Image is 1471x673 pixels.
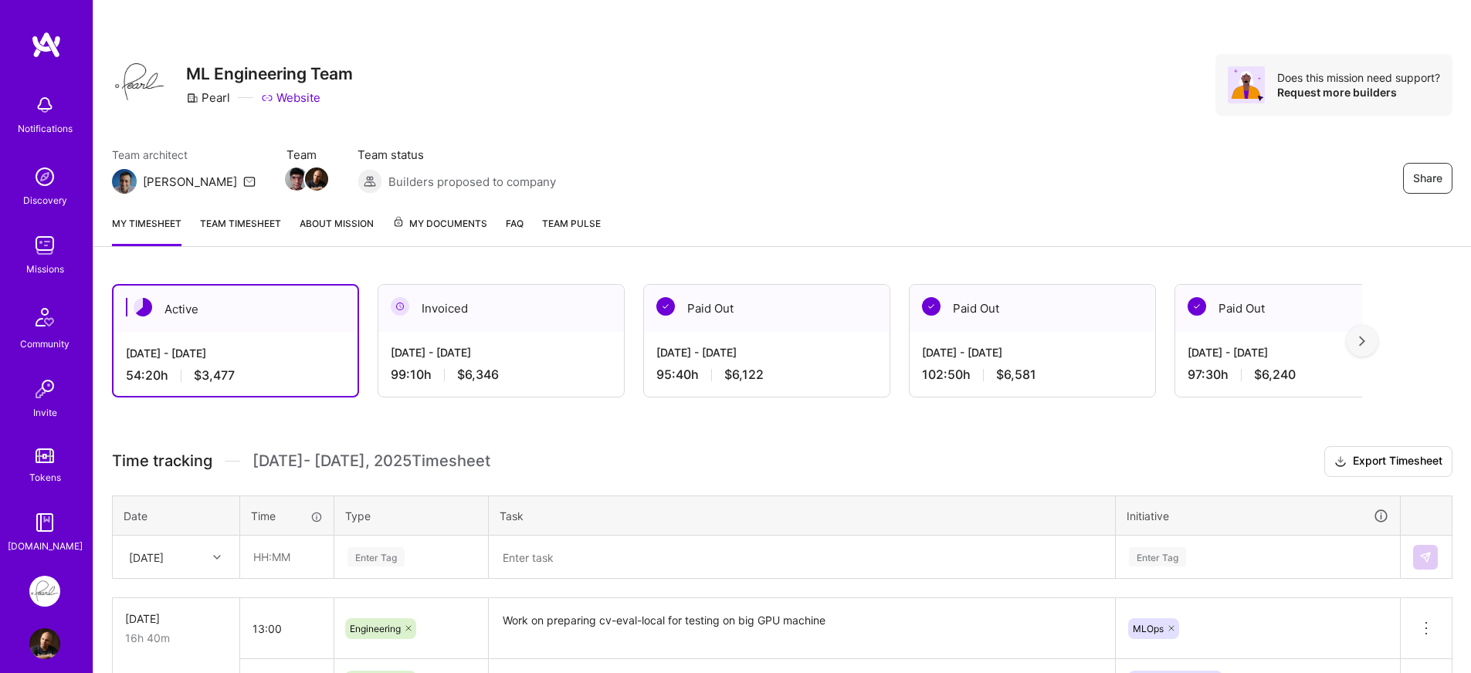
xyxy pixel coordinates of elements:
div: [DATE] - [DATE] [391,344,612,360]
span: Team architect [112,147,256,163]
a: Team Pulse [542,215,601,246]
span: Share [1413,171,1442,186]
div: Notifications [18,120,73,137]
span: Engineering [350,623,401,634]
span: $6,122 [724,367,764,383]
span: Team Pulse [542,218,601,229]
div: Paid Out [1175,285,1421,332]
a: My timesheet [112,215,181,246]
div: Community [20,336,69,352]
h3: ML Engineering Team [186,64,353,83]
img: Invoiced [391,297,409,316]
img: Active [134,298,152,316]
img: guide book [29,507,60,538]
div: Request more builders [1277,85,1440,100]
span: Builders proposed to company [388,174,556,190]
div: Time [251,508,323,524]
span: Team status [358,147,556,163]
span: $6,240 [1254,367,1296,383]
img: Paid Out [922,297,941,316]
div: [DATE] - [DATE] [656,344,877,360]
a: Website [261,90,320,106]
img: Team Member Avatar [305,167,328,191]
i: icon Download [1334,454,1347,470]
div: [DATE] - [DATE] [1188,344,1408,360]
img: Paid Out [1188,297,1206,316]
a: Team timesheet [200,215,281,246]
div: 99:10 h [391,367,612,383]
i: icon CompanyGray [186,92,198,104]
a: Team Member Avatar [307,166,327,192]
img: Avatar [1228,66,1265,103]
i: icon Mail [243,175,256,188]
div: 102:50 h [922,367,1143,383]
i: icon Chevron [213,553,221,561]
div: Pearl [186,90,230,106]
div: 54:20 h [126,367,345,384]
div: [DATE] [125,610,227,627]
span: My Documents [392,215,487,232]
a: FAQ [506,215,524,246]
img: Builders proposed to company [358,169,382,194]
div: Active [114,286,358,333]
img: bell [29,90,60,120]
img: User Avatar [29,628,60,659]
span: $3,477 [194,367,235,384]
img: logo [31,31,62,59]
a: User Avatar [25,628,64,659]
div: [DATE] - [DATE] [922,344,1143,360]
img: discovery [29,161,60,192]
div: 16h 40m [125,630,227,646]
div: 97:30 h [1188,367,1408,383]
img: Paid Out [656,297,675,316]
div: Enter Tag [1129,545,1186,569]
a: About Mission [300,215,374,246]
div: Tokens [29,469,61,485]
img: Community [26,299,63,336]
div: Missions [26,261,64,277]
img: Submit [1419,551,1432,563]
div: [DATE] [129,549,164,565]
button: Export Timesheet [1324,446,1452,477]
input: HH:MM [241,536,333,577]
th: Date [113,495,240,536]
div: Initiative [1127,507,1389,525]
div: Paid Out [910,285,1155,332]
th: Task [489,495,1116,536]
span: [DATE] - [DATE] , 2025 Timesheet [253,451,490,471]
img: Pearl: ML Engineering Team [29,576,60,607]
img: Team Member Avatar [285,167,308,191]
div: Discovery [23,192,67,208]
img: tokens [36,448,54,463]
th: Type [334,495,489,536]
span: $6,581 [996,367,1036,383]
div: Invoiced [378,285,624,332]
img: Company Logo [112,54,168,110]
img: right [1359,336,1365,347]
a: Pearl: ML Engineering Team [25,576,64,607]
span: Time tracking [112,451,212,471]
img: teamwork [29,230,60,261]
div: Invite [33,404,57,421]
img: Team Architect [112,169,137,194]
span: MLOps [1133,623,1164,634]
input: HH:MM [240,608,334,649]
div: Does this mission need support? [1277,70,1440,85]
span: Team [286,147,327,163]
span: $6,346 [457,367,499,383]
button: Share [1403,163,1452,194]
div: Paid Out [644,285,890,332]
div: [DOMAIN_NAME] [8,538,83,554]
div: 95:40 h [656,367,877,383]
a: My Documents [392,215,487,246]
textarea: Work on preparing cv-eval-local for testing on big GPU machine [490,600,1113,658]
div: [PERSON_NAME] [143,174,237,190]
div: [DATE] - [DATE] [126,345,345,361]
div: Enter Tag [347,545,405,569]
a: Team Member Avatar [286,166,307,192]
img: Invite [29,374,60,404]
